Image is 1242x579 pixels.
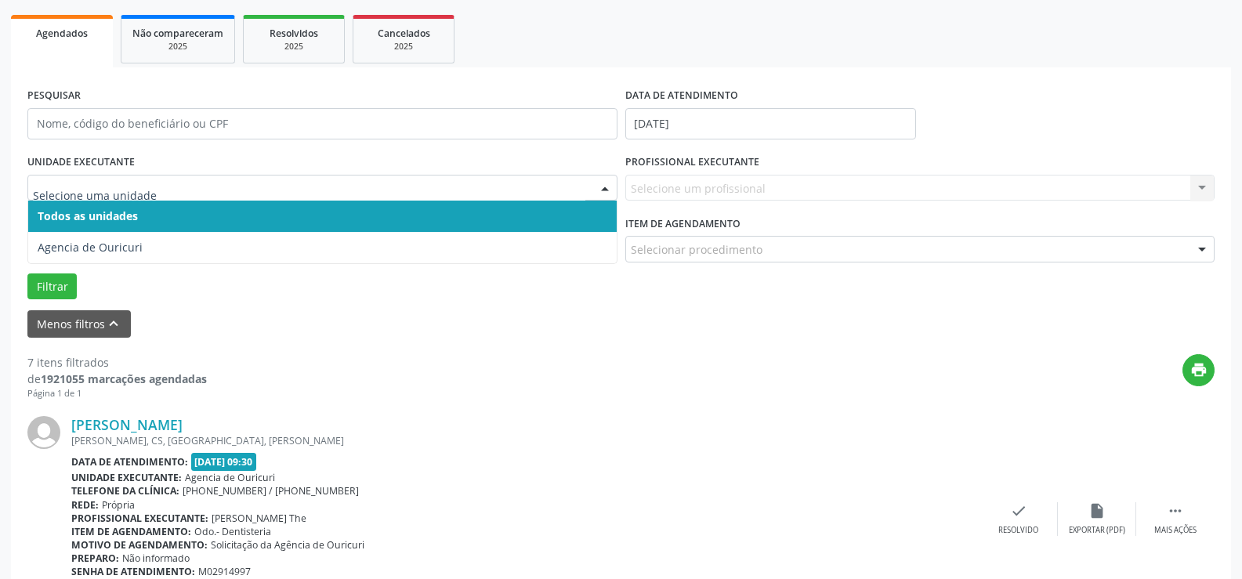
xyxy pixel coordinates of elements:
[71,416,183,433] a: [PERSON_NAME]
[71,512,208,525] b: Profissional executante:
[1154,525,1197,536] div: Mais ações
[71,498,99,512] b: Rede:
[211,538,364,552] span: Solicitação da Agência de Ouricuri
[122,552,190,565] span: Não informado
[27,108,617,139] input: Nome, código do beneficiário ou CPF
[625,150,759,175] label: PROFISSIONAL EXECUTANTE
[1190,361,1208,378] i: print
[270,27,318,40] span: Resolvidos
[1088,502,1106,519] i: insert_drive_file
[27,84,81,108] label: PESQUISAR
[132,41,223,52] div: 2025
[71,484,179,498] b: Telefone da clínica:
[102,498,135,512] span: Própria
[631,241,762,258] span: Selecionar procedimento
[191,453,257,471] span: [DATE] 09:30
[364,41,443,52] div: 2025
[71,565,195,578] b: Senha de atendimento:
[41,371,207,386] strong: 1921055 marcações agendadas
[132,27,223,40] span: Não compareceram
[38,208,138,223] span: Todos as unidades
[998,525,1038,536] div: Resolvido
[183,484,359,498] span: [PHONE_NUMBER] / [PHONE_NUMBER]
[27,310,131,338] button: Menos filtroskeyboard_arrow_up
[625,84,738,108] label: DATA DE ATENDIMENTO
[71,538,208,552] b: Motivo de agendamento:
[1182,354,1215,386] button: print
[625,212,740,236] label: Item de agendamento
[27,387,207,400] div: Página 1 de 1
[1167,502,1184,519] i: 
[185,471,275,484] span: Agencia de Ouricuri
[71,455,188,469] b: Data de atendimento:
[194,525,271,538] span: Odo.- Dentisteria
[1010,502,1027,519] i: check
[255,41,333,52] div: 2025
[27,150,135,175] label: UNIDADE EXECUTANTE
[198,565,251,578] span: M02914997
[27,273,77,300] button: Filtrar
[625,108,916,139] input: Selecione um intervalo
[105,315,122,332] i: keyboard_arrow_up
[378,27,430,40] span: Cancelados
[38,240,143,255] span: Agencia de Ouricuri
[1069,525,1125,536] div: Exportar (PDF)
[27,371,207,387] div: de
[27,354,207,371] div: 7 itens filtrados
[36,27,88,40] span: Agendados
[71,552,119,565] b: Preparo:
[71,434,979,447] div: [PERSON_NAME], CS, [GEOGRAPHIC_DATA], [PERSON_NAME]
[33,180,585,212] input: Selecione uma unidade
[27,416,60,449] img: img
[212,512,306,525] span: [PERSON_NAME] The
[71,525,191,538] b: Item de agendamento:
[71,471,182,484] b: Unidade executante:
